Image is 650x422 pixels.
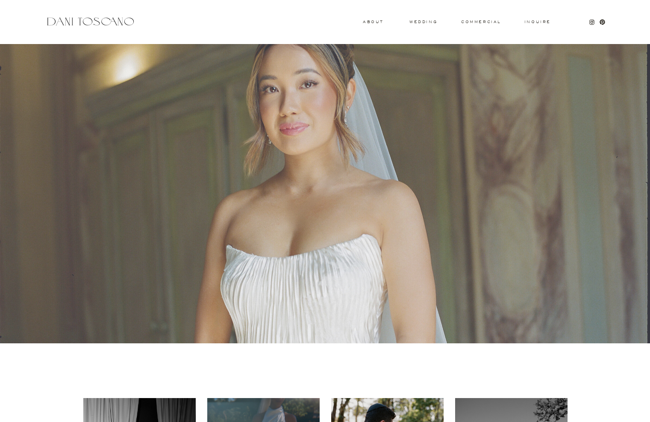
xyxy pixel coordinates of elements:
[524,20,551,24] a: Inquire
[363,20,382,23] a: About
[409,20,437,23] a: wedding
[461,20,500,24] a: commercial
